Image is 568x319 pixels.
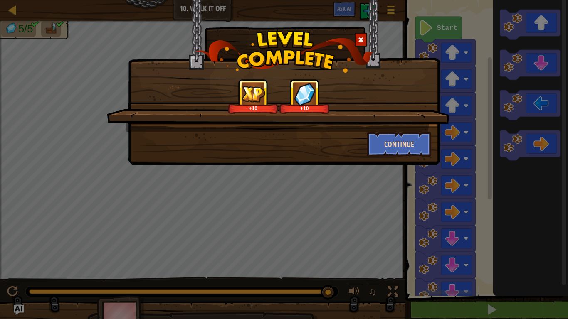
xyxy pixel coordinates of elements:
[230,105,277,111] div: +10
[281,105,328,111] div: +10
[294,83,316,106] img: reward_icon_gems.png
[367,132,432,157] button: Continue
[242,86,265,102] img: reward_icon_xp.png
[195,31,373,73] img: level_complete.png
